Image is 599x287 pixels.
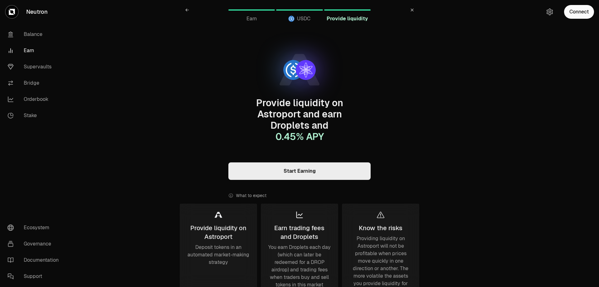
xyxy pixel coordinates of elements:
[2,268,67,285] a: Support
[283,60,303,80] img: USDC
[228,2,275,17] a: Earn
[327,15,368,22] span: Provide liquidity
[2,42,67,59] a: Earn
[187,224,250,241] div: Provide liquidity on Astroport
[288,16,295,22] img: USDC
[359,224,402,232] div: Know the risks
[275,131,324,143] span: 0.45 % APY
[228,162,371,180] a: Start Earning
[2,91,67,107] a: Orderbook
[297,15,310,22] span: USDC
[2,252,67,268] a: Documentation
[228,187,371,204] div: What to expect
[2,26,67,42] a: Balance
[256,97,343,143] span: Provide liquidity on Astroport and earn Droplets and
[2,107,67,124] a: Stake
[246,15,257,22] span: Earn
[2,236,67,252] a: Governance
[2,75,67,91] a: Bridge
[268,224,331,241] div: Earn trading fees and Droplets
[187,244,250,266] div: Deposit tokens in an automated market-making strategy
[2,220,67,236] a: Ecosystem
[276,2,323,17] a: USDCUSDC
[564,5,594,19] button: Connect
[2,59,67,75] a: Supervaults
[296,60,316,80] img: dATOM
